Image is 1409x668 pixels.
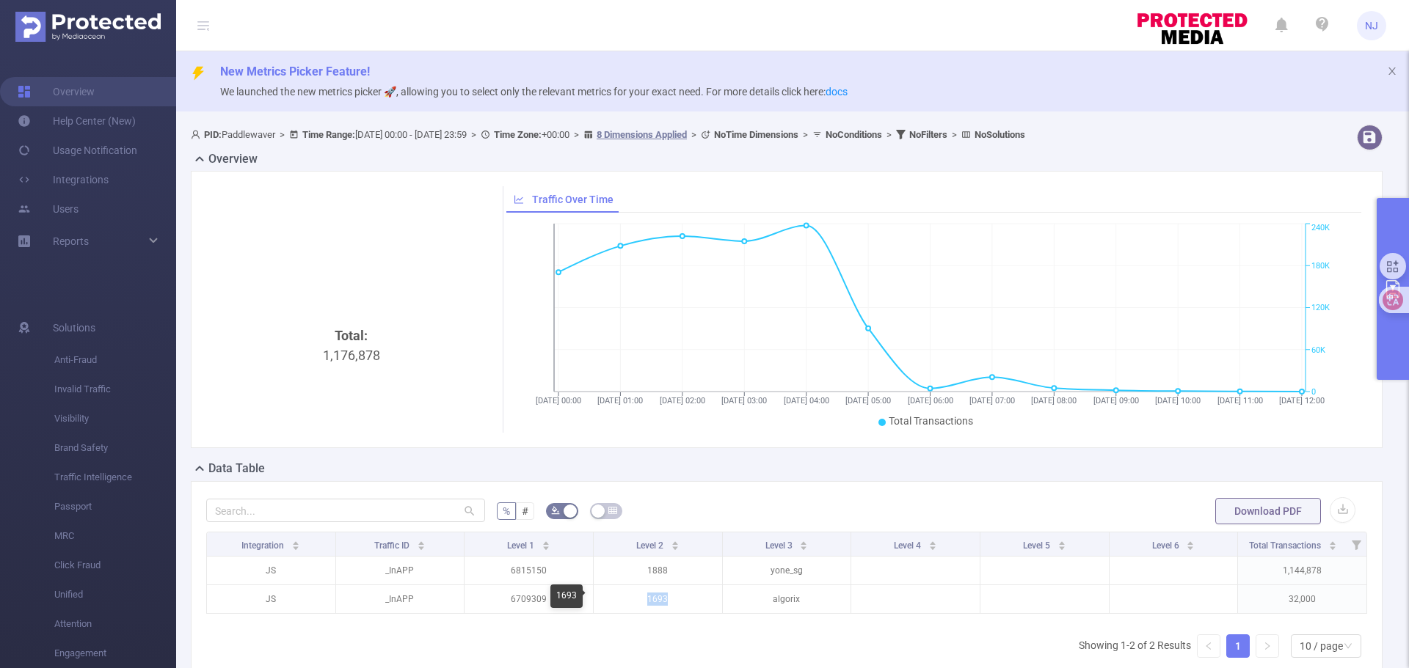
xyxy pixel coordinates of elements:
[1311,261,1330,271] tspan: 180K
[53,313,95,342] span: Solutions
[1023,540,1052,551] span: Level 5
[503,505,510,517] span: %
[467,129,481,140] span: >
[532,194,614,205] span: Traffic Over Time
[1300,635,1343,657] div: 10 / page
[54,463,176,492] span: Traffic Intelligence
[659,396,704,405] tspan: [DATE] 02:00
[1387,63,1397,79] button: icon: close
[783,396,829,405] tspan: [DATE] 04:00
[975,129,1025,140] b: No Solutions
[336,557,465,584] p: _InAPP
[550,584,583,608] div: 1693
[721,396,767,405] tspan: [DATE] 03:00
[208,150,258,168] h2: Overview
[335,328,368,343] b: Total:
[671,539,680,548] div: Sort
[1263,642,1272,650] i: icon: right
[1329,544,1337,548] i: icon: caret-down
[1238,585,1366,613] p: 32,000
[542,539,550,548] div: Sort
[1057,539,1066,543] i: icon: caret-up
[1186,539,1195,548] div: Sort
[687,129,701,140] span: >
[292,544,300,548] i: icon: caret-down
[1215,498,1321,524] button: Download PDF
[1311,387,1316,397] tspan: 0
[336,585,465,613] p: _InAPP
[929,539,937,543] i: icon: caret-up
[212,326,491,572] div: 1,176,878
[207,557,335,584] p: JS
[417,539,425,543] i: icon: caret-up
[417,544,425,548] i: icon: caret-down
[597,129,687,140] u: 8 Dimensions Applied
[1031,396,1077,405] tspan: [DATE] 08:00
[53,227,89,256] a: Reports
[1249,540,1323,551] span: Total Transactions
[507,540,536,551] span: Level 1
[54,375,176,404] span: Invalid Traffic
[204,129,222,140] b: PID:
[191,66,205,81] i: icon: thunderbolt
[54,492,176,521] span: Passport
[18,106,136,136] a: Help Center (New)
[1279,396,1325,405] tspan: [DATE] 12:00
[551,506,560,515] i: icon: bg-colors
[536,396,581,405] tspan: [DATE] 00:00
[889,415,973,427] span: Total Transactions
[1329,539,1337,543] i: icon: caret-up
[1155,396,1201,405] tspan: [DATE] 10:00
[191,130,204,139] i: icon: user
[1365,11,1378,40] span: NJ
[1197,634,1220,658] li: Previous Page
[1079,634,1191,658] li: Showing 1-2 of 2 Results
[54,551,176,580] span: Click Fraud
[929,544,937,548] i: icon: caret-down
[909,129,947,140] b: No Filters
[54,609,176,639] span: Attention
[723,585,851,613] p: algorix
[1311,304,1330,313] tspan: 120K
[1311,224,1330,233] tspan: 240K
[594,557,722,584] p: 1888
[465,585,593,613] p: 6709309
[522,505,528,517] span: #
[374,540,412,551] span: Traffic ID
[1093,396,1138,405] tspan: [DATE] 09:00
[1226,634,1250,658] li: 1
[207,585,335,613] p: JS
[671,544,679,548] i: icon: caret-down
[1057,539,1066,548] div: Sort
[845,396,891,405] tspan: [DATE] 05:00
[798,129,812,140] span: >
[636,540,666,551] span: Level 2
[1217,396,1262,405] tspan: [DATE] 11:00
[569,129,583,140] span: >
[220,86,848,98] span: We launched the new metrics picker 🚀, allowing you to select only the relevant metrics for your e...
[1311,345,1325,355] tspan: 60K
[800,544,808,548] i: icon: caret-down
[417,539,426,548] div: Sort
[765,540,795,551] span: Level 3
[1238,557,1366,584] p: 1,144,878
[882,129,896,140] span: >
[800,539,808,543] i: icon: caret-up
[1152,540,1182,551] span: Level 6
[1187,544,1195,548] i: icon: caret-down
[969,396,1014,405] tspan: [DATE] 07:00
[1187,539,1195,543] i: icon: caret-up
[18,165,109,194] a: Integrations
[54,433,176,463] span: Brand Safety
[54,639,176,668] span: Engagement
[18,77,95,106] a: Overview
[18,194,79,224] a: Users
[826,86,848,98] a: docs
[18,136,137,165] a: Usage Notification
[608,506,617,515] i: icon: table
[542,544,550,548] i: icon: caret-down
[928,539,937,548] div: Sort
[594,585,722,613] p: 1693
[1387,66,1397,76] i: icon: close
[206,499,485,522] input: Search...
